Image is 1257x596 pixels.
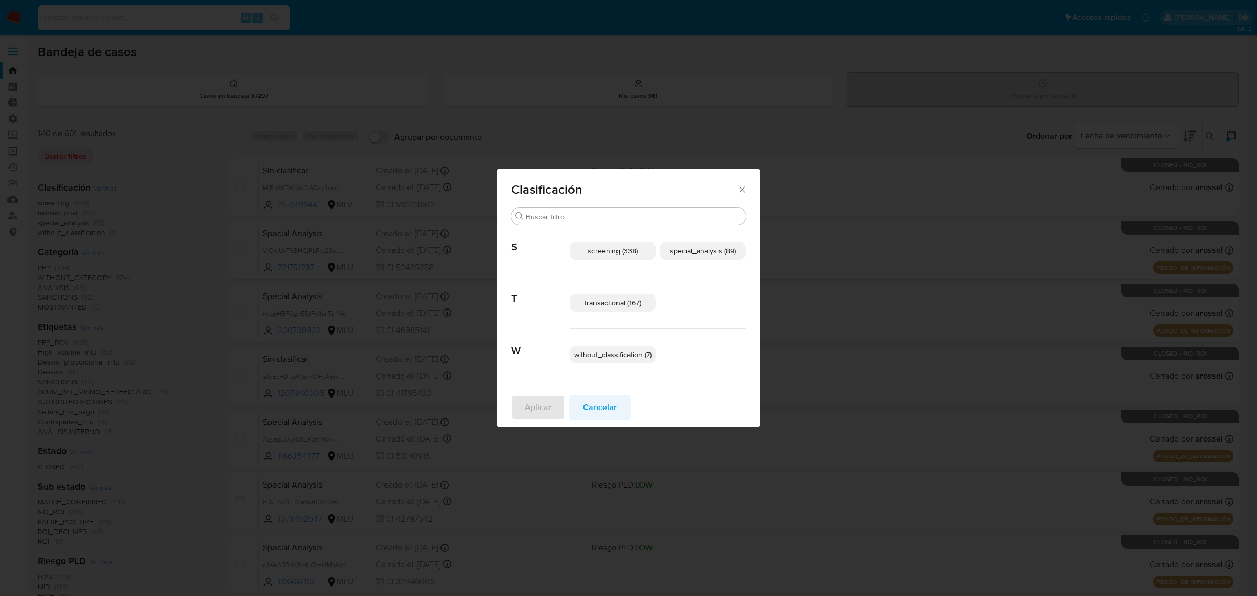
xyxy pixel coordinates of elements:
[570,242,656,260] div: screening (338)
[569,395,631,420] button: Cancelar
[670,246,736,256] span: special_analysis (89)
[588,246,638,256] span: screening (338)
[511,183,737,196] span: Clasificación
[570,294,656,312] div: transactional (167)
[660,242,746,260] div: special_analysis (89)
[737,184,746,194] button: Cerrar
[515,212,524,220] button: Buscar
[570,346,656,363] div: without_classification (7)
[526,212,742,222] input: Buscar filtro
[574,349,652,360] span: without_classification (7)
[511,329,570,357] span: W
[585,297,641,308] span: transactional (167)
[583,396,617,419] span: Cancelar
[511,225,570,253] span: S
[511,277,570,305] span: T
